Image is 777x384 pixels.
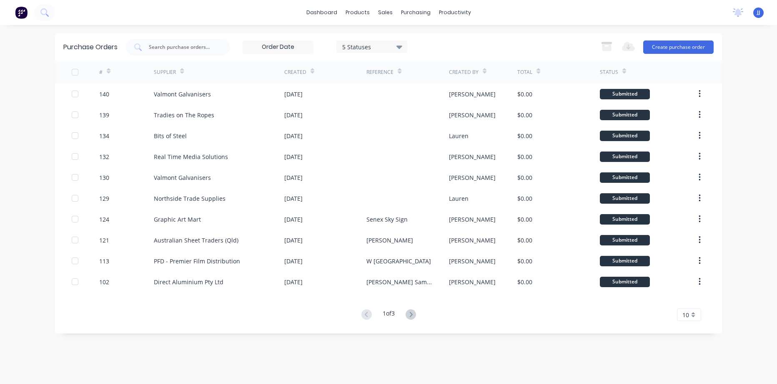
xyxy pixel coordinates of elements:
div: productivity [435,6,475,19]
div: [PERSON_NAME] [449,215,496,224]
div: [DATE] [284,90,303,99]
div: 129 [99,194,109,203]
div: $0.00 [517,257,532,265]
span: 10 [682,311,689,319]
div: [PERSON_NAME] [449,111,496,119]
div: W [GEOGRAPHIC_DATA] [366,257,431,265]
div: [PERSON_NAME] [449,236,496,245]
div: [DATE] [284,173,303,182]
div: purchasing [397,6,435,19]
div: $0.00 [517,152,532,161]
div: Submitted [600,214,650,225]
input: Order Date [243,41,313,53]
div: Lauren [449,131,469,140]
input: Search purchase orders... [148,43,217,51]
img: Factory [15,6,28,19]
div: Australian Sheet Traders (Qld) [154,236,238,245]
div: Submitted [600,110,650,120]
div: 132 [99,152,109,161]
div: $0.00 [517,173,532,182]
div: $0.00 [517,236,532,245]
div: Created By [449,68,479,76]
div: Purchase Orders [63,42,118,52]
div: [DATE] [284,111,303,119]
div: Graphic Art Mart [154,215,201,224]
div: Submitted [600,89,650,99]
div: 124 [99,215,109,224]
div: Submitted [600,277,650,287]
div: Direct Aluminium Pty Ltd [154,278,223,286]
div: $0.00 [517,278,532,286]
div: products [341,6,374,19]
div: Submitted [600,172,650,183]
div: Submitted [600,256,650,266]
button: Create purchase order [643,40,714,54]
div: Valmont Galvanisers [154,173,211,182]
a: dashboard [302,6,341,19]
div: [PERSON_NAME] [449,257,496,265]
div: 5 Statuses [342,42,402,51]
div: [PERSON_NAME] [366,236,413,245]
div: [DATE] [284,131,303,140]
div: 130 [99,173,109,182]
div: [DATE] [284,194,303,203]
div: Reference [366,68,394,76]
div: Tradies on The Ropes [154,111,214,119]
div: # [99,68,103,76]
div: [PERSON_NAME] [449,152,496,161]
div: Valmont Galvanisers [154,90,211,99]
div: Status [600,68,618,76]
div: Northside Trade Supplies [154,194,226,203]
div: 139 [99,111,109,119]
div: [DATE] [284,215,303,224]
div: Submitted [600,235,650,245]
div: Bits of Steel [154,131,187,140]
div: [DATE] [284,152,303,161]
div: 134 [99,131,109,140]
div: [PERSON_NAME] [449,90,496,99]
div: [PERSON_NAME] Samples [366,278,432,286]
div: 140 [99,90,109,99]
div: [DATE] [284,257,303,265]
div: $0.00 [517,90,532,99]
div: Lauren [449,194,469,203]
div: 102 [99,278,109,286]
div: 121 [99,236,109,245]
div: [PERSON_NAME] [449,278,496,286]
div: PFD - Premier Film Distribution [154,257,240,265]
span: JJ [757,9,760,16]
div: [DATE] [284,236,303,245]
div: $0.00 [517,215,532,224]
div: Submitted [600,152,650,162]
div: Senex Sky Sign [366,215,408,224]
div: Submitted [600,131,650,141]
div: $0.00 [517,111,532,119]
div: Supplier [154,68,176,76]
div: 1 of 3 [383,309,395,321]
div: [PERSON_NAME] [449,173,496,182]
div: Submitted [600,193,650,204]
div: $0.00 [517,194,532,203]
div: 113 [99,257,109,265]
div: sales [374,6,397,19]
div: [DATE] [284,278,303,286]
div: $0.00 [517,131,532,140]
div: Real Time Media Solutions [154,152,228,161]
div: Created [284,68,306,76]
div: Total [517,68,532,76]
